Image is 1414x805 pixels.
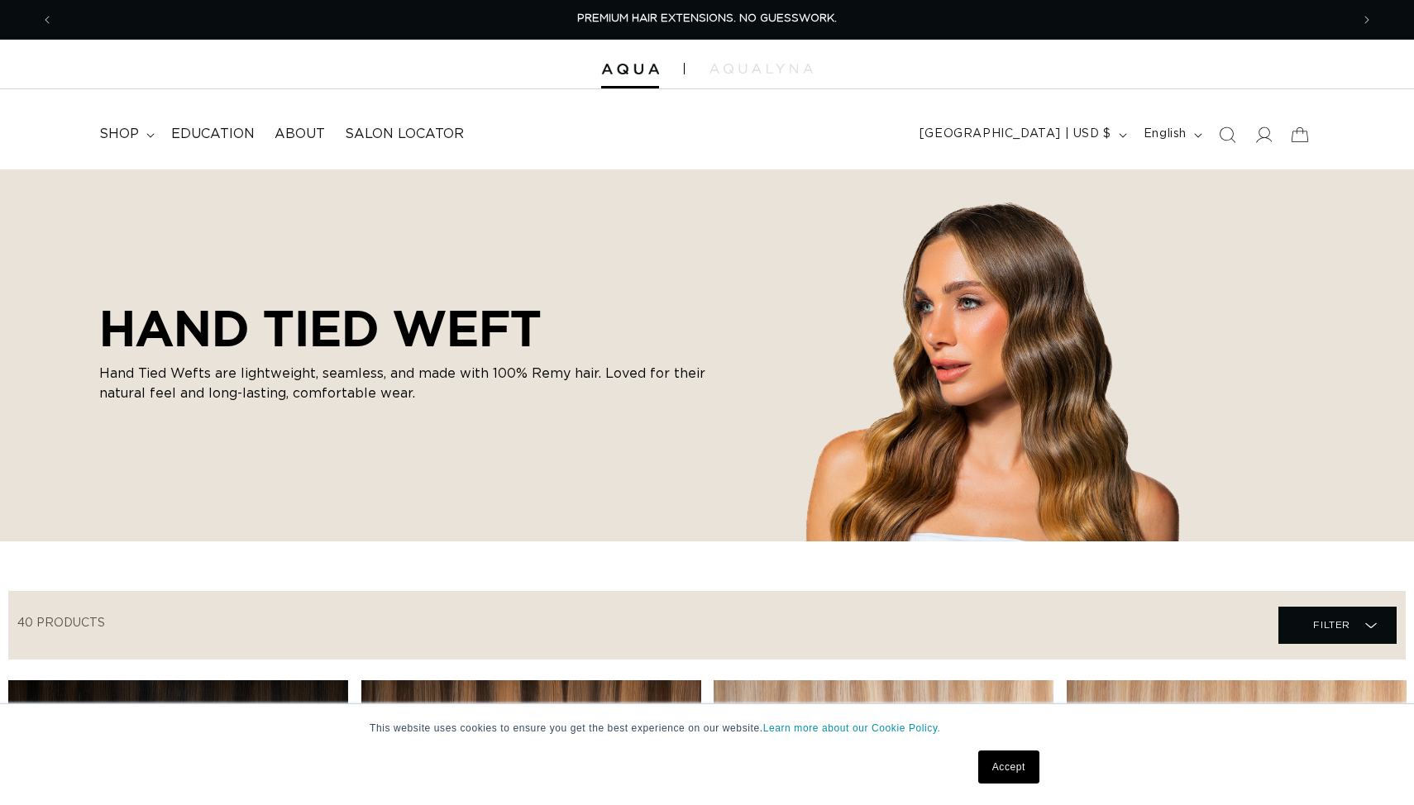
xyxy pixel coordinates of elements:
[345,126,464,143] span: Salon Locator
[171,126,255,143] span: Education
[89,116,161,153] summary: shop
[265,116,335,153] a: About
[99,299,728,357] h2: HAND TIED WEFT
[709,64,813,74] img: aqualyna.com
[920,126,1111,143] span: [GEOGRAPHIC_DATA] | USD $
[29,4,65,36] button: Previous announcement
[275,126,325,143] span: About
[370,721,1044,736] p: This website uses cookies to ensure you get the best experience on our website.
[577,13,837,24] span: PREMIUM HAIR EXTENSIONS. NO GUESSWORK.
[335,116,474,153] a: Salon Locator
[1278,607,1397,644] summary: Filter
[601,64,659,75] img: Aqua Hair Extensions
[161,116,265,153] a: Education
[1313,609,1350,641] span: Filter
[1209,117,1245,153] summary: Search
[99,126,139,143] span: shop
[1134,119,1209,150] button: English
[910,119,1134,150] button: [GEOGRAPHIC_DATA] | USD $
[17,617,105,629] span: 40 products
[763,722,941,734] a: Learn more about our Cookie Policy.
[1349,4,1385,36] button: Next announcement
[99,364,728,403] p: Hand Tied Wefts are lightweight, seamless, and made with 100% Remy hair. Loved for their natural ...
[978,750,1039,784] a: Accept
[1144,126,1187,143] span: English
